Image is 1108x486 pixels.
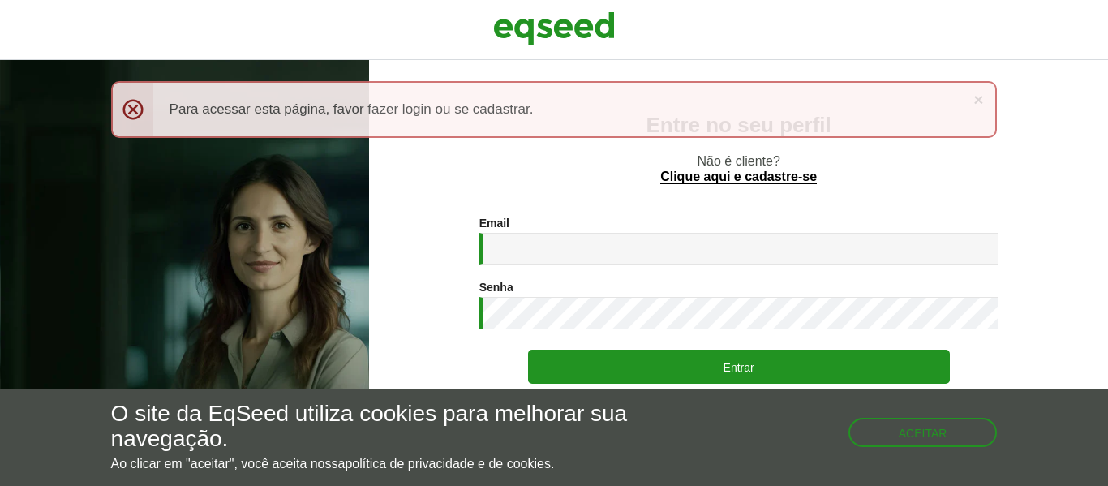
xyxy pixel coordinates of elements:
[528,350,950,384] button: Entrar
[345,458,551,471] a: política de privacidade e de cookies
[660,170,817,184] a: Clique aqui e cadastre-se
[848,418,998,447] button: Aceitar
[493,8,615,49] img: EqSeed Logo
[111,402,643,452] h5: O site da EqSeed utiliza cookies para melhorar sua navegação.
[111,81,998,138] div: Para acessar esta página, favor fazer login ou se cadastrar.
[402,153,1076,184] p: Não é cliente?
[111,456,643,471] p: Ao clicar em "aceitar", você aceita nossa .
[479,282,513,293] label: Senha
[479,217,509,229] label: Email
[973,91,983,108] a: ×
